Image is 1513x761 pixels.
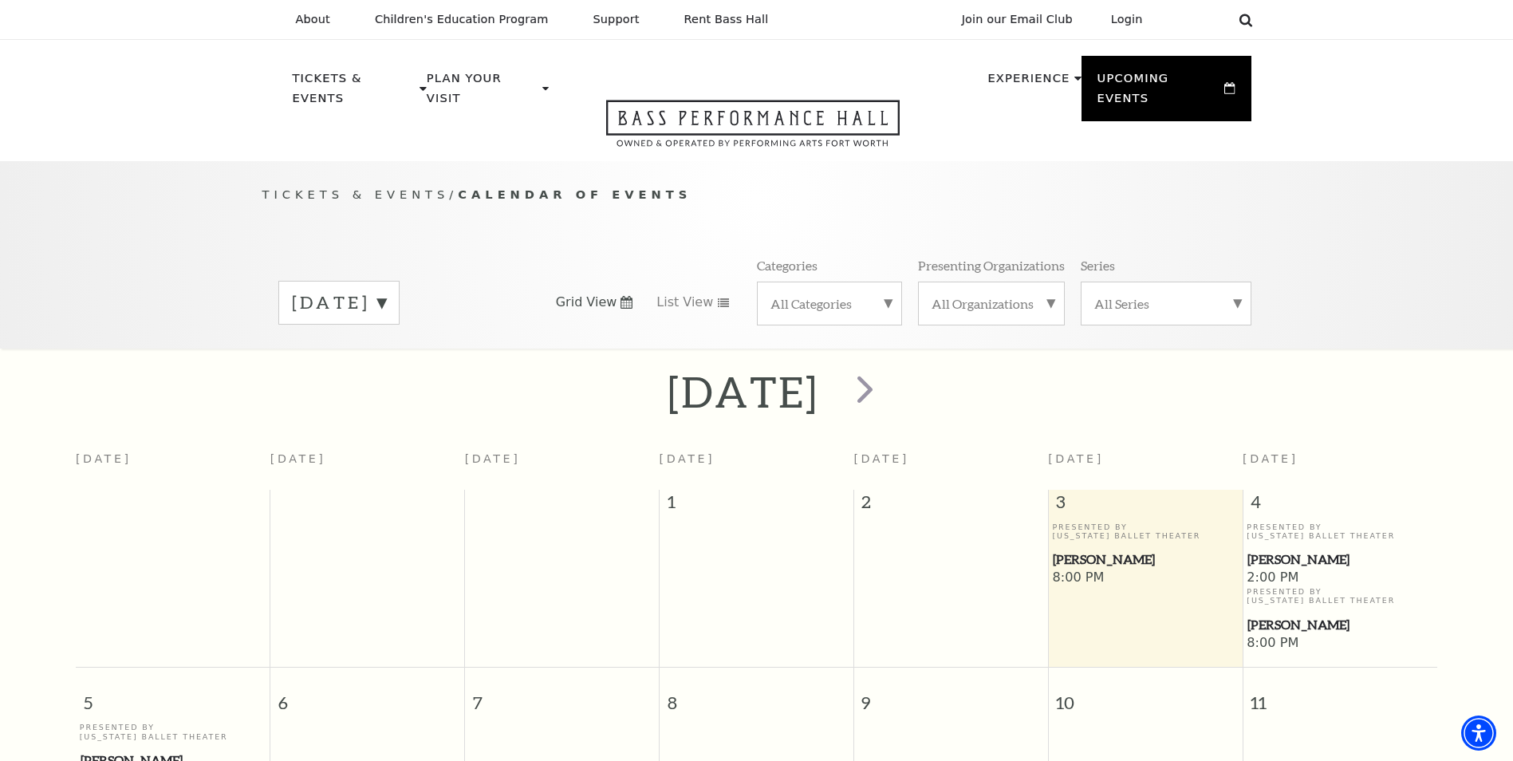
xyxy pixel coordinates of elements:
p: Presented By [US_STATE] Ballet Theater [1052,522,1238,541]
span: 8:00 PM [1247,635,1433,653]
span: 3 [1049,490,1243,522]
label: All Organizations [932,295,1051,312]
button: next [833,364,892,420]
span: [DATE] [1048,452,1104,465]
label: [DATE] [292,290,386,315]
p: / [262,185,1251,205]
span: 4 [1243,490,1437,522]
span: 7 [465,668,659,723]
p: Plan Your Visit [427,69,538,117]
span: 5 [76,668,270,723]
span: 10 [1049,668,1243,723]
p: Series [1081,257,1115,274]
p: Upcoming Events [1097,69,1221,117]
span: 1 [660,490,853,522]
div: Accessibility Menu [1461,716,1496,751]
p: Children's Education Program [375,13,549,26]
span: Calendar of Events [458,187,691,201]
span: 2 [854,490,1048,522]
label: All Categories [770,295,888,312]
p: Presented By [US_STATE] Ballet Theater [80,723,266,741]
p: Categories [757,257,818,274]
p: Presented By [US_STATE] Ballet Theater [1247,522,1433,541]
p: About [296,13,330,26]
p: Experience [987,69,1070,97]
p: Tickets & Events [293,69,416,117]
a: Open this option [549,100,957,161]
span: [PERSON_NAME] [1247,615,1432,635]
p: Presenting Organizations [918,257,1065,274]
span: 8 [660,668,853,723]
span: [PERSON_NAME] [1247,550,1432,570]
span: 8:00 PM [1052,570,1238,587]
span: List View [656,294,713,311]
span: [DATE] [1243,452,1298,465]
span: Grid View [556,294,617,311]
span: 2:00 PM [1247,570,1433,587]
select: Select: [1168,12,1225,27]
span: Tickets & Events [262,187,450,201]
p: Support [593,13,640,26]
th: [DATE] [465,443,660,490]
span: 6 [270,668,464,723]
span: [PERSON_NAME] [1053,550,1237,570]
th: [DATE] [76,443,270,490]
th: [DATE] [270,443,465,490]
label: All Series [1094,295,1238,312]
span: [DATE] [853,452,909,465]
p: Presented By [US_STATE] Ballet Theater [1247,587,1433,605]
span: 11 [1243,668,1437,723]
span: 9 [854,668,1048,723]
p: Rent Bass Hall [684,13,769,26]
h2: [DATE] [668,366,818,417]
span: [DATE] [660,452,715,465]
